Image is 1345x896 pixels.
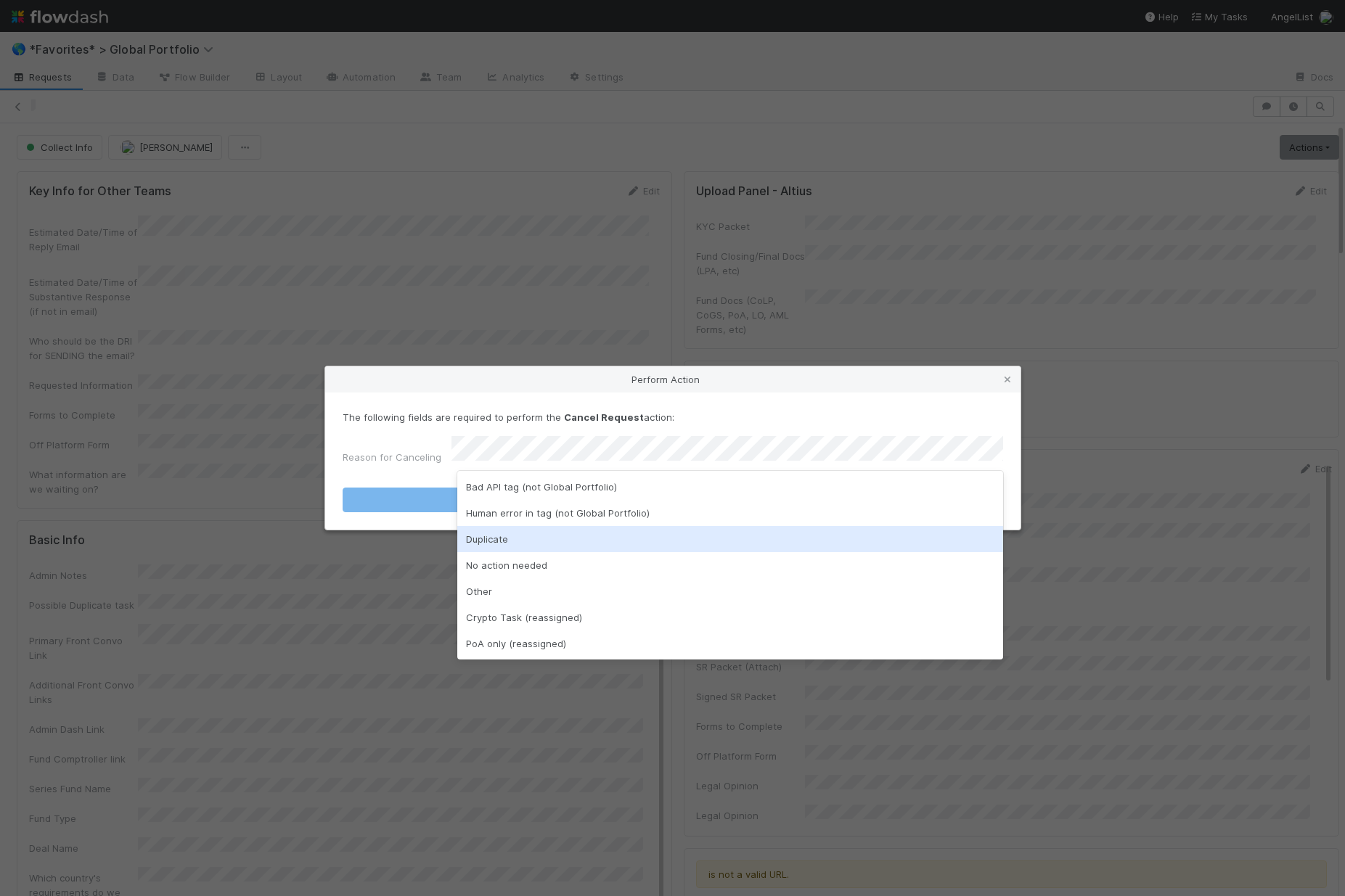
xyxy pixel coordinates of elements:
[457,500,1003,526] div: Human error in tag (not Global Portfolio)
[564,411,644,423] strong: Cancel Request
[325,366,1021,392] div: Perform Action
[343,450,441,464] label: Reason for Canceling
[457,604,1003,630] div: Crypto Task (reassigned)
[343,488,1003,512] button: Cancel Request
[457,630,1003,657] div: PoA only (reassigned)
[457,552,1003,578] div: No action needed
[457,474,1003,500] div: Bad API tag (not Global Portfolio)
[457,526,1003,552] div: Duplicate
[457,578,1003,604] div: Other
[343,410,1003,424] p: The following fields are required to perform the action:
